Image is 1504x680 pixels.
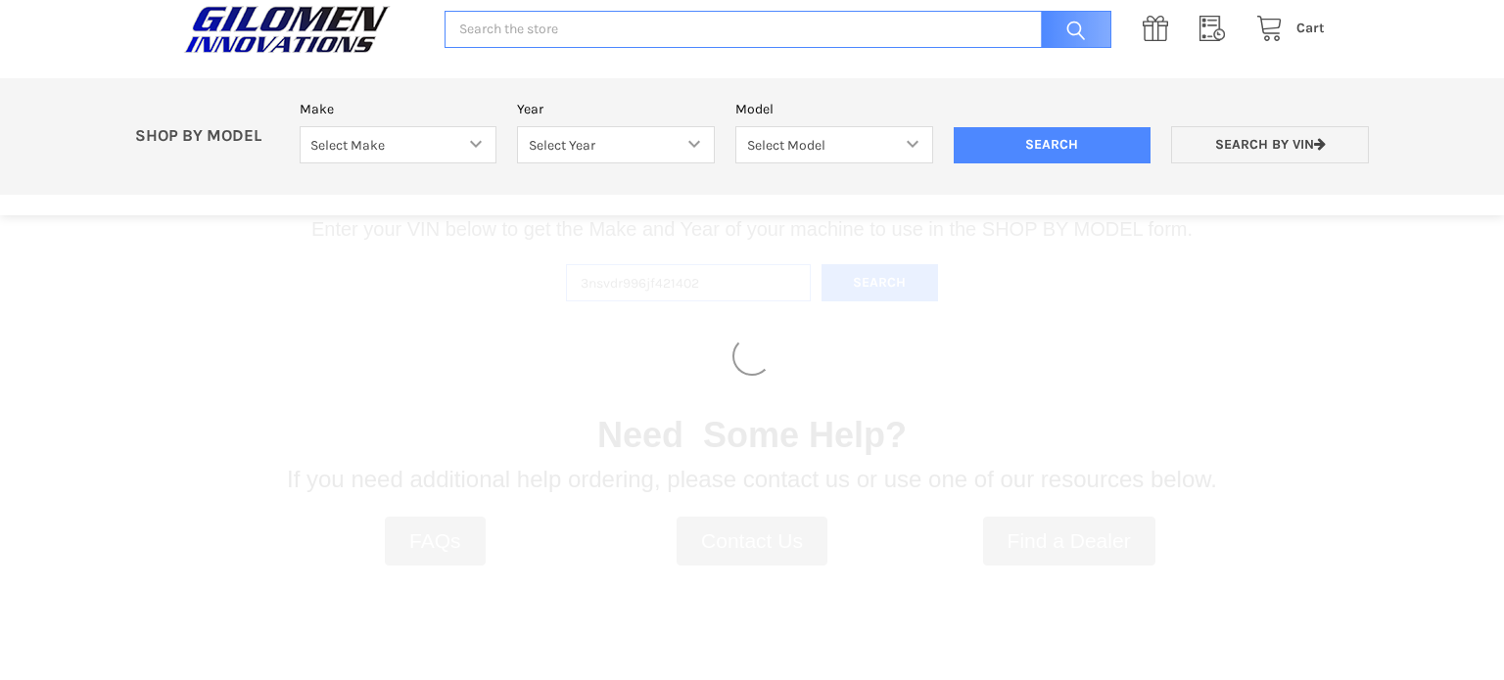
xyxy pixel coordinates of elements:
p: SHOP BY MODEL [125,126,290,147]
label: Year [517,99,715,119]
label: Model [735,99,933,119]
span: Cart [1296,20,1325,36]
a: GILOMEN INNOVATIONS [179,5,424,54]
input: Search [954,127,1151,164]
input: Search the store [445,11,1111,49]
input: Search [1031,11,1111,49]
a: Cart [1245,17,1325,41]
img: GILOMEN INNOVATIONS [179,5,395,54]
a: Search by VIN [1171,126,1369,164]
label: Make [300,99,497,119]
